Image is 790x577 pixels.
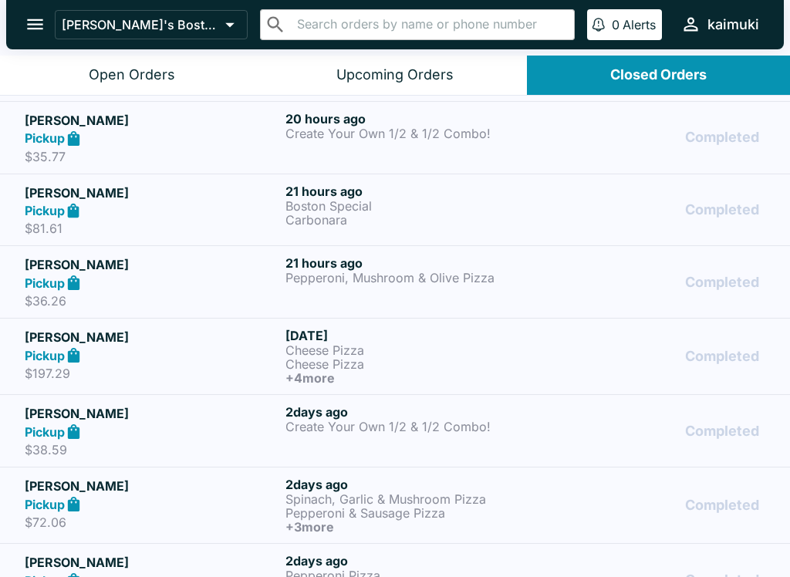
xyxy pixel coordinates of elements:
p: Alerts [623,17,656,32]
strong: Pickup [25,203,65,218]
strong: Pickup [25,275,65,291]
div: Open Orders [89,66,175,84]
strong: Pickup [25,130,65,146]
h6: 20 hours ago [285,111,540,127]
p: Create Your Own 1/2 & 1/2 Combo! [285,420,540,434]
button: kaimuki [674,8,765,41]
p: Pepperoni & Sausage Pizza [285,506,540,520]
input: Search orders by name or phone number [292,14,568,35]
h5: [PERSON_NAME] [25,255,279,274]
p: Cheese Pizza [285,357,540,371]
button: [PERSON_NAME]'s Boston Pizza [55,10,248,39]
strong: Pickup [25,348,65,363]
span: 2 days ago [285,404,348,420]
p: 0 [612,17,620,32]
h5: [PERSON_NAME] [25,184,279,202]
p: Boston Special [285,199,540,213]
h6: 21 hours ago [285,184,540,199]
h6: + 3 more [285,520,540,534]
h5: [PERSON_NAME] [25,404,279,423]
span: 2 days ago [285,477,348,492]
p: [PERSON_NAME]'s Boston Pizza [62,17,219,32]
p: Spinach, Garlic & Mushroom Pizza [285,492,540,506]
p: $81.61 [25,221,279,236]
p: $197.29 [25,366,279,381]
p: Cheese Pizza [285,343,540,357]
p: $72.06 [25,515,279,530]
p: $38.59 [25,442,279,457]
p: Pepperoni, Mushroom & Olive Pizza [285,271,540,285]
div: Upcoming Orders [336,66,454,84]
strong: Pickup [25,424,65,440]
strong: Pickup [25,497,65,512]
h6: 21 hours ago [285,255,540,271]
h5: [PERSON_NAME] [25,553,279,572]
div: Closed Orders [610,66,707,84]
h5: [PERSON_NAME] [25,477,279,495]
p: $35.77 [25,149,279,164]
h6: + 4 more [285,371,540,385]
span: 2 days ago [285,553,348,569]
button: open drawer [15,5,55,44]
h6: [DATE] [285,328,540,343]
h5: [PERSON_NAME] [25,111,279,130]
p: Carbonara [285,213,540,227]
p: $36.26 [25,293,279,309]
p: Create Your Own 1/2 & 1/2 Combo! [285,127,540,140]
h5: [PERSON_NAME] [25,328,279,346]
div: kaimuki [707,15,759,34]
